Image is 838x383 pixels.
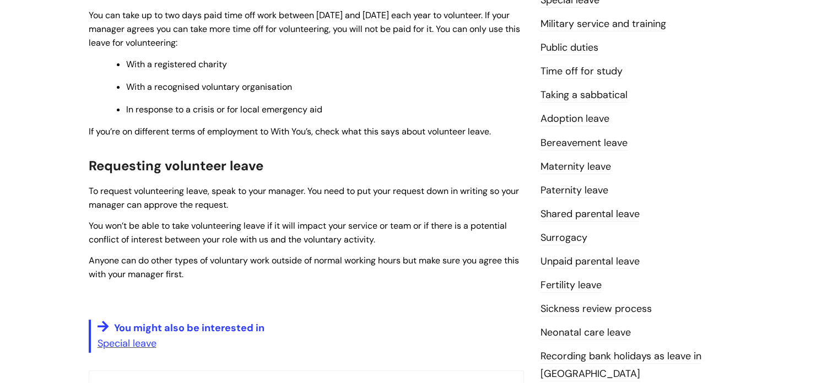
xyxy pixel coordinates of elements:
a: Bereavement leave [540,136,628,150]
span: With a registered charity [126,58,227,70]
span: With a recognised voluntary organisation [126,81,292,93]
span: To request volunteering leave, speak to your manager. You need to put your request down in writin... [89,185,519,211]
a: Fertility leave [540,278,602,293]
span: Anyone can do other types of voluntary work outside of normal working hours but make sure you agr... [89,255,519,280]
a: Time off for study [540,64,623,79]
span: Requesting volunteer leave [89,157,263,174]
a: Military service and training [540,17,666,31]
a: Recording bank holidays as leave in [GEOGRAPHIC_DATA] [540,349,701,381]
a: Paternity leave [540,184,608,198]
a: Shared parental leave [540,207,640,222]
a: Maternity leave [540,160,611,174]
span: You can take up to two days paid time off work between [DATE] and [DATE] each year to volunteer. ... [89,9,520,48]
span: You might also be interested in [114,321,264,335]
a: Adoption leave [540,112,609,126]
a: Public duties [540,41,598,55]
a: Sickness review process [540,302,652,316]
span: In response to a crisis or for local emergency aid [126,104,322,115]
a: Taking a sabbatical [540,88,628,103]
span: You won’t be able to take volunteering leave if it will impact your service or team or if there i... [89,220,507,245]
a: Unpaid parental leave [540,255,640,269]
a: Neonatal care leave [540,326,631,340]
a: Surrogacy [540,231,587,245]
a: Special leave [98,337,156,350]
span: If you’re on different terms of employment to With You’s, check what this says about volunteer le... [89,126,491,137]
